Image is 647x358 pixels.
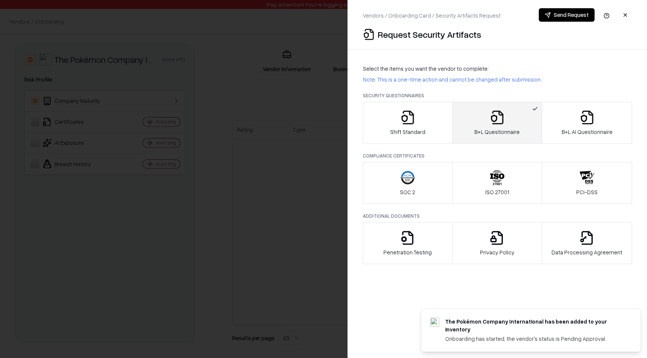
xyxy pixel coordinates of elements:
[378,28,481,40] p: Request Security Artifacts
[363,102,453,144] button: Shift Standard
[539,8,595,22] button: Send Request
[445,335,623,343] div: Onboarding has started, the vendor's status is Pending Approval.
[542,222,632,264] button: Data Processing Agreement
[542,102,632,144] button: B+L AI Questionnaire
[363,92,632,99] p: Security Questionnaires
[576,188,598,196] p: PCI-DSS
[363,213,632,219] p: Additional Documents
[363,65,632,73] p: Select the items you want the vendor to complete:
[430,318,439,327] img: pokemon.com
[363,162,453,204] button: SOC 2
[363,222,453,264] button: Penetration Testing
[363,76,632,83] p: Note: This is a one-time action and cannot be changed after submission.
[474,128,520,136] p: B+L Questionnaire
[452,162,543,204] button: ISO 27001
[390,128,425,136] p: Shift Standard
[480,248,514,256] p: Privacy Policy
[363,153,632,159] p: Compliance Certificates
[363,12,501,19] p: Vendors / Onboarding Card / Security Artifacts Request
[552,248,622,256] p: Data Processing Agreement
[400,188,415,196] p: SOC 2
[383,248,432,256] p: Penetration Testing
[542,162,632,204] button: PCI-DSS
[485,188,509,196] p: ISO 27001
[452,222,543,264] button: Privacy Policy
[452,102,543,144] button: B+L Questionnaire
[562,128,613,136] p: B+L AI Questionnaire
[445,318,623,333] div: The Pokémon Company International has been added to your inventory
